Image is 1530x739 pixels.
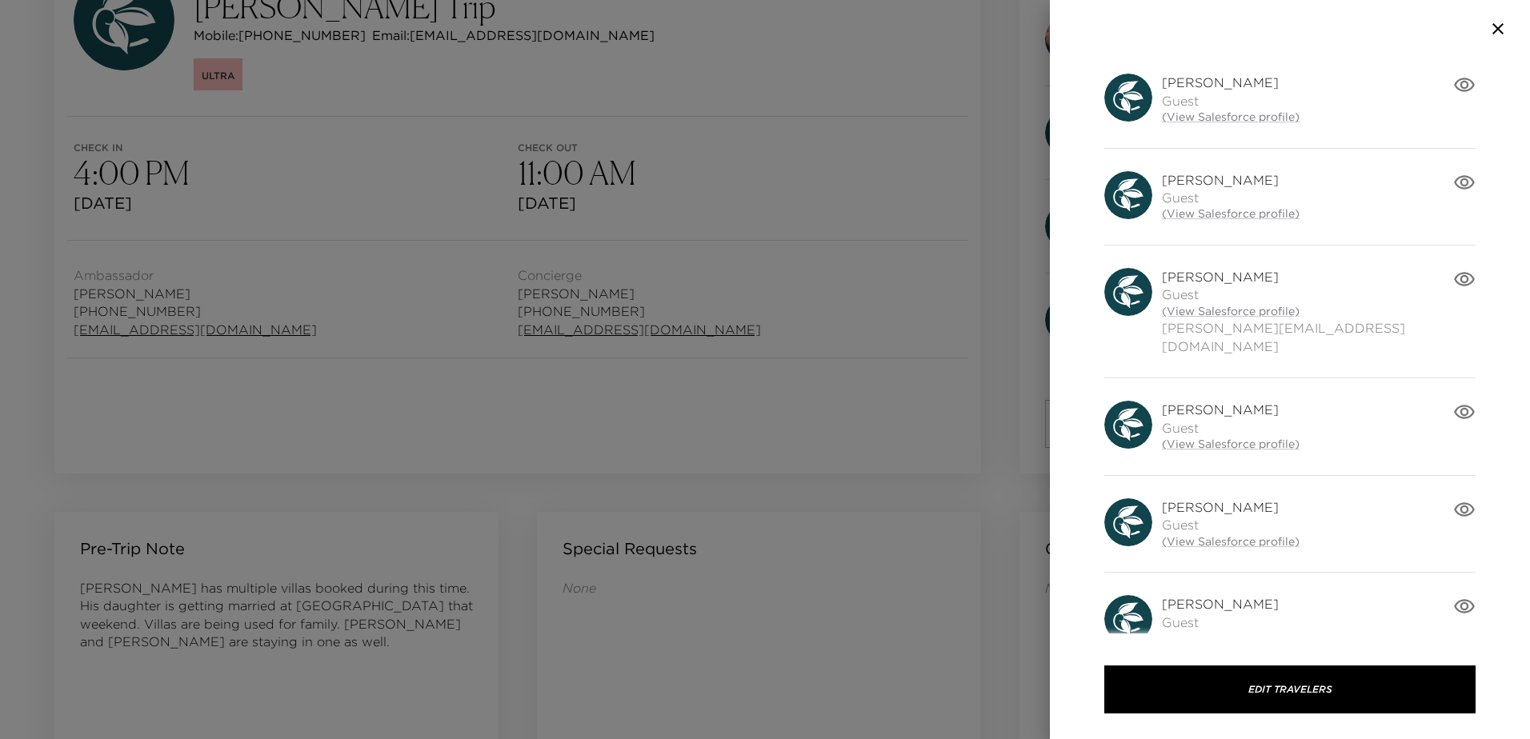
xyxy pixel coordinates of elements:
[1104,74,1152,122] img: avatar.4afec266560d411620d96f9f038fe73f.svg
[1104,401,1152,449] img: avatar.4afec266560d411620d96f9f038fe73f.svg
[1162,498,1300,516] span: [PERSON_NAME]
[1104,665,1476,713] button: Edit Travelers
[1162,419,1300,437] span: Guest
[1104,268,1152,316] img: avatar.4afec266560d411620d96f9f038fe73f.svg
[1162,516,1300,533] span: Guest
[1162,286,1453,303] span: Guest
[1162,613,1300,631] span: Guest
[1162,631,1300,647] a: (View Salesforce profile)
[1162,92,1300,110] span: Guest
[1162,189,1300,206] span: Guest
[1104,171,1152,219] img: avatar.4afec266560d411620d96f9f038fe73f.svg
[1162,319,1453,355] span: [PERSON_NAME][EMAIL_ADDRESS][DOMAIN_NAME]
[1162,534,1300,550] a: (View Salesforce profile)
[1104,595,1152,643] img: avatar.4afec266560d411620d96f9f038fe73f.svg
[1162,206,1300,222] a: (View Salesforce profile)
[1104,498,1152,546] img: avatar.4afec266560d411620d96f9f038fe73f.svg
[1162,401,1300,418] span: [PERSON_NAME]
[1162,74,1300,91] span: [PERSON_NAME]
[1162,595,1300,613] span: [PERSON_NAME]
[1162,304,1453,320] a: (View Salesforce profile)
[1162,110,1300,126] a: (View Salesforce profile)
[1162,171,1300,189] span: [PERSON_NAME]
[1162,268,1453,286] span: [PERSON_NAME]
[1162,437,1300,453] a: (View Salesforce profile)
